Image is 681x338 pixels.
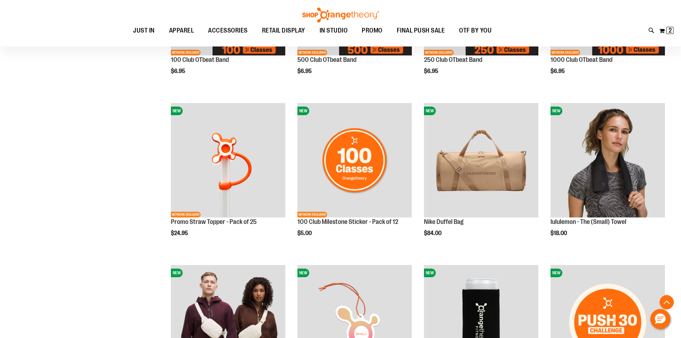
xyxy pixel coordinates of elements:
span: NEW [297,107,309,115]
img: Promo Straw Topper - Pack of 25 [171,103,285,217]
a: JUST IN [126,23,162,39]
span: NETWORK EXCLUSIVE [297,212,327,217]
span: NETWORK EXCLUSIVE [297,50,327,55]
div: product [167,99,289,255]
div: product [420,99,542,255]
a: FINAL PUSH SALE [390,23,452,39]
span: IN STUDIO [320,23,348,39]
a: PROMO [355,23,390,39]
img: 100 Club Milestone Sticker - Pack of 12 [297,103,412,217]
span: NEW [424,269,436,277]
span: $5.00 [297,230,313,236]
span: $6.95 [424,68,439,74]
span: NEW [551,269,562,277]
a: RETAIL DISPLAY [255,23,312,39]
span: NEW [171,269,183,277]
a: ACCESSORIES [201,23,255,39]
span: APPAREL [169,23,194,39]
a: 500 Club OTbeat Band [297,56,356,63]
span: $6.95 [551,68,566,74]
span: $6.95 [297,68,313,74]
a: Promo Straw Topper - Pack of 25NEWNETWORK EXCLUSIVE [171,103,285,219]
a: Promo Straw Topper - Pack of 25 [171,218,257,225]
div: product [294,99,415,255]
a: 100 Club Milestone Sticker - Pack of 12NEWNETWORK EXCLUSIVE [297,103,412,219]
button: Back To Top [660,295,674,309]
a: 250 Club OTbeat Band [424,56,482,63]
span: NEW [171,107,183,115]
span: NETWORK EXCLUSIVE [424,50,454,55]
span: $6.95 [171,68,186,74]
span: 2 [668,27,672,34]
a: 100 Club OTbeat Band [171,56,229,63]
span: JUST IN [133,23,155,39]
a: Nike Duffel Bag [424,218,464,225]
img: Nike Duffel Bag [424,103,538,217]
a: IN STUDIO [312,23,355,39]
span: $24.95 [171,230,189,236]
span: NETWORK EXCLUSIVE [171,212,201,217]
a: Nike Duffel BagNEW [424,103,538,219]
span: NETWORK EXCLUSIVE [551,50,580,55]
span: NEW [424,107,436,115]
span: PROMO [362,23,383,39]
span: $18.00 [551,230,568,236]
span: NEW [551,107,562,115]
a: 100 Club Milestone Sticker - Pack of 12 [297,218,398,225]
span: $84.00 [424,230,443,236]
button: Hello, have a question? Let’s chat. [650,309,670,329]
a: 1000 Club OTbeat Band [551,56,612,63]
a: OTF BY YOU [452,23,499,39]
div: product [547,99,668,255]
a: lululemon - The (Small) TowelNEW [551,103,665,219]
span: FINAL PUSH SALE [397,23,445,39]
a: lululemon - The (Small) Towel [551,218,626,225]
span: RETAIL DISPLAY [262,23,305,39]
a: APPAREL [162,23,201,39]
span: ACCESSORIES [208,23,248,39]
span: NEW [297,269,309,277]
img: lululemon - The (Small) Towel [551,103,665,217]
span: OTF BY YOU [459,23,492,39]
span: NETWORK EXCLUSIVE [171,50,201,55]
img: Shop Orangetheory [301,8,380,23]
